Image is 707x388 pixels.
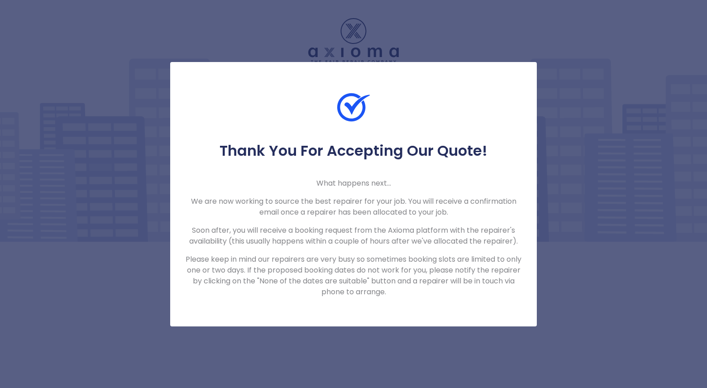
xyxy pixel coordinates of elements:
p: We are now working to source the best repairer for your job. You will receive a confirmation emai... [185,196,522,218]
img: Check [337,91,370,124]
p: What happens next... [185,178,522,189]
h5: Thank You For Accepting Our Quote! [185,142,522,160]
p: Please keep in mind our repairers are very busy so sometimes booking slots are limited to only on... [185,254,522,297]
p: Soon after, you will receive a booking request from the Axioma platform with the repairer's avail... [185,225,522,247]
